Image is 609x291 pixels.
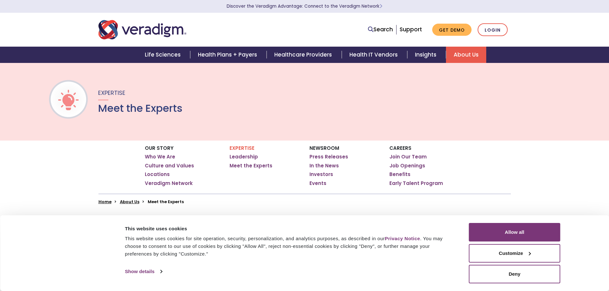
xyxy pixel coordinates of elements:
a: Insights [407,47,446,63]
button: Customize [469,244,560,263]
a: Get Demo [432,24,472,36]
span: Expertise [98,89,125,97]
div: This website uses cookies for site operation, security, personalization, and analytics purposes, ... [125,235,455,258]
a: Discover the Veradigm Advantage: Connect to the Veradigm NetworkLearn More [227,3,382,9]
a: Health Plans + Payers [190,47,267,63]
a: Leadership [230,154,258,160]
a: Privacy Notice [385,236,420,241]
a: Press Releases [309,154,348,160]
a: Health IT Vendors [342,47,407,63]
a: Support [400,26,422,33]
a: Veradigm Network [145,180,193,187]
a: Culture and Values [145,163,194,169]
a: Early Talent Program [389,180,443,187]
a: Healthcare Providers [267,47,341,63]
a: Job Openings [389,163,425,169]
a: Who We Are [145,154,175,160]
span: Learn More [379,3,382,9]
a: Home [98,199,112,205]
a: About Us [446,47,486,63]
a: In the News [309,163,339,169]
a: About Us [120,199,139,205]
a: Meet the Experts [230,163,272,169]
a: Login [478,23,508,36]
div: This website uses cookies [125,225,455,233]
a: Life Sciences [137,47,190,63]
a: Search [368,25,393,34]
a: Join Our Team [389,154,427,160]
h1: Meet the Experts [98,102,183,114]
a: Investors [309,171,333,178]
a: Events [309,180,326,187]
a: Locations [145,171,170,178]
a: Benefits [389,171,410,178]
img: Veradigm logo [98,19,186,40]
button: Deny [469,265,560,283]
a: Show details [125,267,162,276]
button: Allow all [469,223,560,241]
